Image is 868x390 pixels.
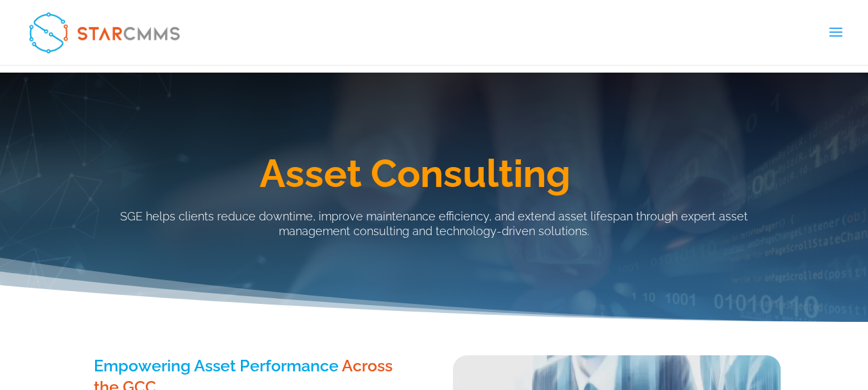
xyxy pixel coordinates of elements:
[94,356,339,375] span: Empowering Asset Performance
[87,209,781,240] p: SGE helps clients reduce downtime, improve maintenance efficiency, and extend asset lifespan thro...
[804,328,868,390] iframe: Chat Widget
[22,5,187,59] img: StarCMMS
[49,154,781,199] h1: Asset Consulting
